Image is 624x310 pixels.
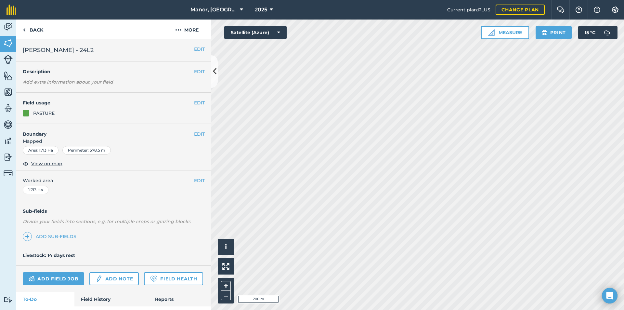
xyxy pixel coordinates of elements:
[221,281,231,291] button: +
[23,99,194,106] h4: Field usage
[557,7,565,13] img: Two speech bubbles overlapping with the left bubble in the forefront
[601,26,614,39] img: svg+xml;base64,PD94bWwgdmVyc2lvbj0iMS4wIiBlbmNvZGluZz0idXRmLTgiPz4KPCEtLSBHZW5lcmF0b3I6IEFkb2JlIE...
[23,46,94,55] span: [PERSON_NAME] - 24L2
[25,233,30,240] img: svg+xml;base64,PHN2ZyB4bWxucz0iaHR0cDovL3d3dy53My5vcmcvMjAwMC9zdmciIHdpZHRoPSIxNCIgaGVpZ2h0PSIyNC...
[23,146,58,155] div: Area : 1.713 Ha
[23,26,26,34] img: svg+xml;base64,PHN2ZyB4bWxucz0iaHR0cDovL3d3dy53My5vcmcvMjAwMC9zdmciIHdpZHRoPSI5IiBoZWlnaHQ9IjI0Ii...
[16,138,211,145] span: Mapped
[4,22,13,32] img: svg+xml;base64,PD94bWwgdmVyc2lvbj0iMS4wIiBlbmNvZGluZz0idXRmLTgiPz4KPCEtLSBHZW5lcmF0b3I6IEFkb2JlIE...
[541,29,548,36] img: svg+xml;base64,PHN2ZyB4bWxucz0iaHR0cDovL3d3dy53My5vcmcvMjAwMC9zdmciIHdpZHRoPSIxOSIgaGVpZ2h0PSIyNC...
[602,288,617,303] div: Open Intercom Messenger
[23,232,79,241] a: Add sub-fields
[16,20,50,39] a: Back
[4,152,13,162] img: svg+xml;base64,PD94bWwgdmVyc2lvbj0iMS4wIiBlbmNvZGluZz0idXRmLTgiPz4KPCEtLSBHZW5lcmF0b3I6IEFkb2JlIE...
[23,219,190,224] em: Divide your fields into sections, e.g. for multiple crops or grazing blocks
[95,275,102,283] img: svg+xml;base64,PD94bWwgdmVyc2lvbj0iMS4wIiBlbmNvZGluZz0idXRmLTgiPz4KPCEtLSBHZW5lcmF0b3I6IEFkb2JlIE...
[62,146,111,155] div: Perimeter : 578.5 m
[218,239,234,255] button: i
[16,124,194,138] h4: Boundary
[23,252,75,258] h4: Livestock: 14 days rest
[575,7,583,13] img: A question mark icon
[16,208,211,215] h4: Sub-fields
[4,297,13,303] img: svg+xml;base64,PD94bWwgdmVyc2lvbj0iMS4wIiBlbmNvZGluZz0idXRmLTgiPz4KPCEtLSBHZW5lcmF0b3I6IEFkb2JlIE...
[16,292,74,306] a: To-Do
[496,5,545,15] a: Change plan
[585,26,595,39] span: 15 ° C
[194,99,205,106] button: EDIT
[29,275,35,283] img: svg+xml;base64,PD94bWwgdmVyc2lvbj0iMS4wIiBlbmNvZGluZz0idXRmLTgiPz4KPCEtLSBHZW5lcmF0b3I6IEFkb2JlIE...
[4,87,13,97] img: svg+xml;base64,PHN2ZyB4bWxucz0iaHR0cDovL3d3dy53My5vcmcvMjAwMC9zdmciIHdpZHRoPSI1NiIgaGVpZ2h0PSI2MC...
[31,160,62,167] span: View on map
[536,26,572,39] button: Print
[23,177,205,184] span: Worked area
[447,6,490,13] span: Current plan : PLUS
[4,103,13,113] img: svg+xml;base64,PD94bWwgdmVyc2lvbj0iMS4wIiBlbmNvZGluZz0idXRmLTgiPz4KPCEtLSBHZW5lcmF0b3I6IEFkb2JlIE...
[578,26,617,39] button: 15 °C
[194,68,205,75] button: EDIT
[149,292,211,306] a: Reports
[594,6,600,14] img: svg+xml;base64,PHN2ZyB4bWxucz0iaHR0cDovL3d3dy53My5vcmcvMjAwMC9zdmciIHdpZHRoPSIxNyIgaGVpZ2h0PSIxNy...
[4,136,13,146] img: svg+xml;base64,PD94bWwgdmVyc2lvbj0iMS4wIiBlbmNvZGluZz0idXRmLTgiPz4KPCEtLSBHZW5lcmF0b3I6IEFkb2JlIE...
[23,160,29,168] img: svg+xml;base64,PHN2ZyB4bWxucz0iaHR0cDovL3d3dy53My5vcmcvMjAwMC9zdmciIHdpZHRoPSIxOCIgaGVpZ2h0PSIyNC...
[175,26,182,34] img: svg+xml;base64,PHN2ZyB4bWxucz0iaHR0cDovL3d3dy53My5vcmcvMjAwMC9zdmciIHdpZHRoPSIyMCIgaGVpZ2h0PSIyNC...
[162,20,211,39] button: More
[488,29,495,36] img: Ruler icon
[144,272,203,285] a: Field Health
[221,291,231,300] button: –
[74,292,148,306] a: Field History
[194,177,205,184] button: EDIT
[481,26,529,39] button: Measure
[4,55,13,64] img: svg+xml;base64,PD94bWwgdmVyc2lvbj0iMS4wIiBlbmNvZGluZz0idXRmLTgiPz4KPCEtLSBHZW5lcmF0b3I6IEFkb2JlIE...
[611,7,619,13] img: A cog icon
[33,110,55,117] div: PASTURE
[4,120,13,129] img: svg+xml;base64,PD94bWwgdmVyc2lvbj0iMS4wIiBlbmNvZGluZz0idXRmLTgiPz4KPCEtLSBHZW5lcmF0b3I6IEFkb2JlIE...
[23,160,62,168] button: View on map
[89,272,139,285] a: Add note
[224,26,287,39] button: Satellite (Azure)
[194,46,205,53] button: EDIT
[23,186,48,194] div: 1.713 Ha
[255,6,267,14] span: 2025
[4,169,13,178] img: svg+xml;base64,PD94bWwgdmVyc2lvbj0iMS4wIiBlbmNvZGluZz0idXRmLTgiPz4KPCEtLSBHZW5lcmF0b3I6IEFkb2JlIE...
[222,263,229,270] img: Four arrows, one pointing top left, one top right, one bottom right and the last bottom left
[225,243,227,251] span: i
[23,68,205,75] h4: Description
[190,6,237,14] span: Manor, [GEOGRAPHIC_DATA], [GEOGRAPHIC_DATA]
[4,71,13,81] img: svg+xml;base64,PHN2ZyB4bWxucz0iaHR0cDovL3d3dy53My5vcmcvMjAwMC9zdmciIHdpZHRoPSI1NiIgaGVpZ2h0PSI2MC...
[194,130,205,138] button: EDIT
[6,5,16,15] img: fieldmargin Logo
[23,79,113,85] em: Add extra information about your field
[23,272,84,285] a: Add field job
[4,38,13,48] img: svg+xml;base64,PHN2ZyB4bWxucz0iaHR0cDovL3d3dy53My5vcmcvMjAwMC9zdmciIHdpZHRoPSI1NiIgaGVpZ2h0PSI2MC...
